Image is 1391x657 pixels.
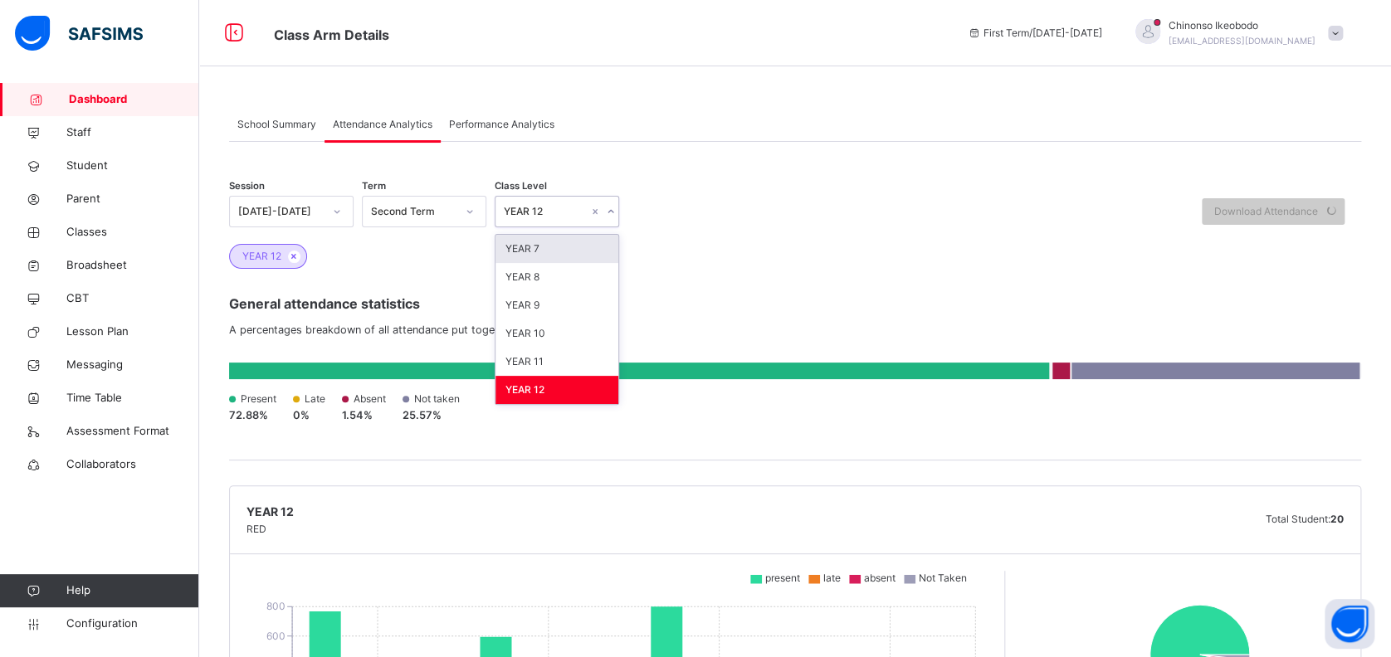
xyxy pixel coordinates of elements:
span: General attendance statistics [229,294,1361,314]
div: YEAR 7 [495,235,618,263]
span: Performance Analytics [449,117,554,132]
div: [DATE]-[DATE] [238,204,323,219]
span: Assessment Format [66,423,199,440]
span: Class Level [495,179,547,193]
span: Term [362,179,386,193]
span: Dashboard [69,91,199,108]
span: Not Taken [919,572,967,584]
span: Attendance Analytics [333,117,432,132]
div: YEAR 12 [504,204,588,219]
div: 72.88 % [229,407,276,423]
span: Messaging [66,357,199,373]
div: Present [229,392,276,406]
span: Classes [66,224,199,241]
span: Configuration [66,616,198,632]
span: Class Arm Details [274,27,389,43]
span: A percentages breakdown of all attendance put together for all classes [229,322,1361,338]
button: Open asap [1325,599,1374,649]
img: safsims [15,16,143,51]
span: Time Table [66,390,199,406]
div: YEAR 11 [495,348,618,376]
div: YEAR 12 [495,376,618,404]
span: YEAR 12 [246,503,294,520]
div: Late [293,392,325,406]
span: RED [246,522,294,537]
span: Collaborators [66,456,199,473]
span: School Summary [237,117,316,132]
div: Not taken [403,392,460,406]
span: Parent [66,191,199,207]
span: [EMAIL_ADDRESS][DOMAIN_NAME] [1169,36,1315,46]
span: 20 [1330,513,1344,525]
span: Chinonso Ikeobodo [1169,18,1315,33]
tspan: 600 [266,630,286,642]
span: absent [864,572,896,584]
span: session/term information [967,26,1102,41]
div: Second Term [371,204,456,219]
span: YEAR 12 [242,249,281,264]
div: ChinonsoIkeobodo [1119,18,1351,48]
span: present [765,572,800,584]
span: Staff [66,124,199,141]
span: late [823,572,841,584]
span: Download Attendance [1214,204,1318,219]
span: Total Student: [1266,513,1330,525]
span: Student [66,158,199,174]
span: Help [66,582,198,599]
div: Absent [342,392,386,406]
div: YEAR 8 [495,263,618,291]
div: YEAR 9 [495,291,618,319]
div: 1.54 % [342,407,386,423]
tspan: 800 [266,600,286,612]
span: Session [229,179,265,193]
div: YEAR 10 [495,319,618,348]
span: Broadsheet [66,257,199,274]
div: 25.57 % [403,407,460,423]
span: CBT [66,290,199,307]
span: Lesson Plan [66,324,199,340]
div: 0 % [293,407,325,423]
